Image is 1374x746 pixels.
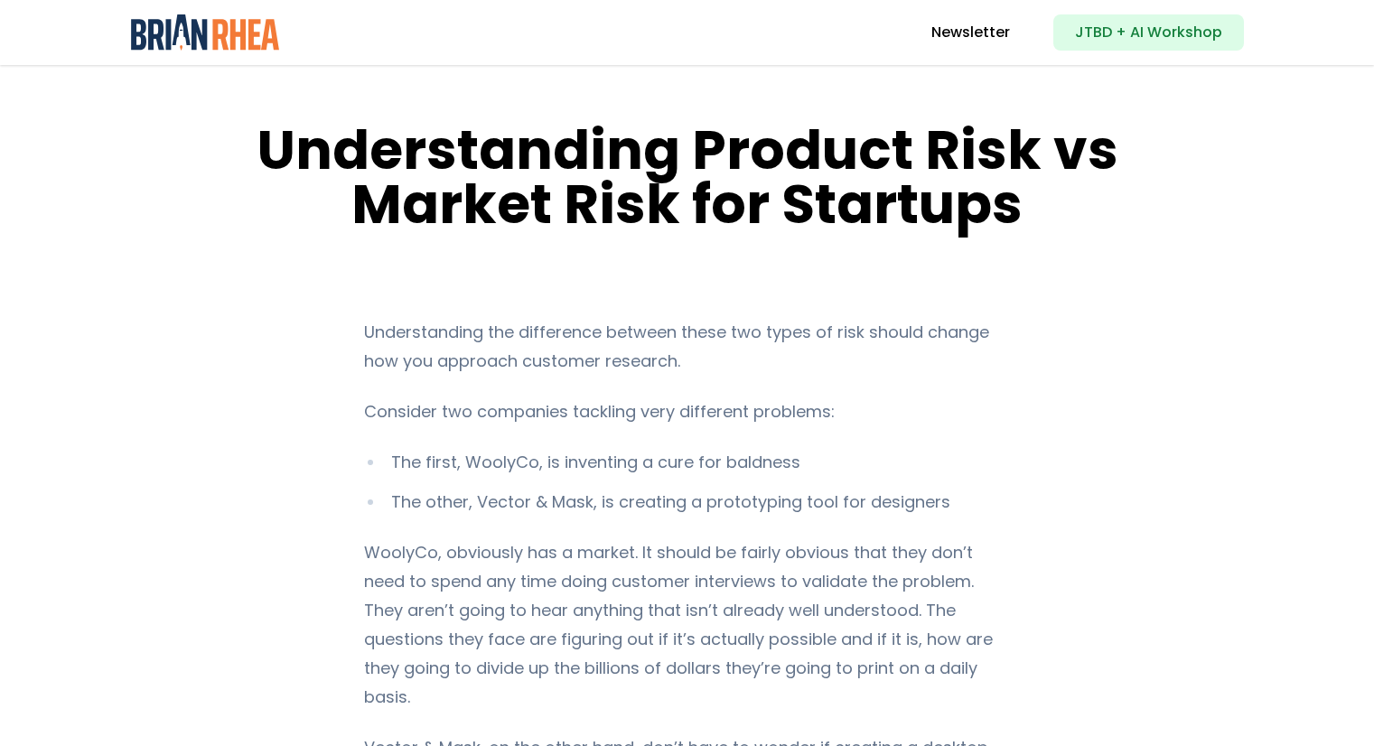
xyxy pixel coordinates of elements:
li: The other, Vector & Mask, is creating a prototyping tool for designers [364,488,1010,517]
p: WoolyCo, obviously has a market. It should be fairly obvious that they don’t need to spend any ti... [364,538,1010,712]
li: The first, WoolyCo, is inventing a cure for baldness [364,448,1010,477]
h1: Understanding Product Risk vs Market Risk for Startups [229,123,1145,231]
p: Consider two companies tackling very different problems: [364,397,1010,426]
a: JTBD + AI Workshop [1053,14,1244,51]
a: Newsletter [931,22,1010,43]
p: Understanding the difference between these two types of risk should change how you approach custo... [364,318,1010,376]
img: Brian Rhea [131,14,280,51]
